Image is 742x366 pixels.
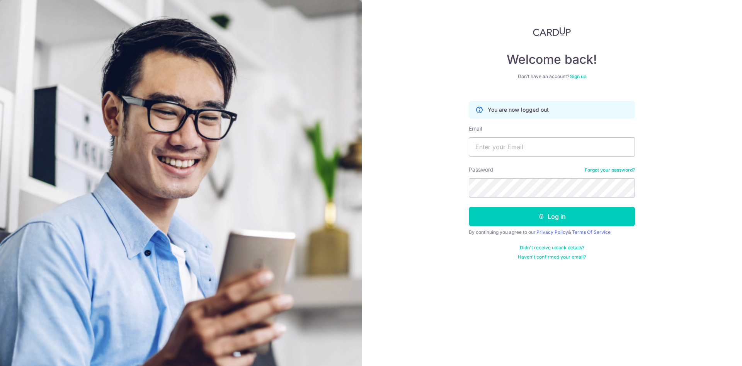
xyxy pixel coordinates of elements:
label: Email [469,125,482,133]
h4: Welcome back! [469,52,635,67]
button: Log in [469,207,635,226]
img: CardUp Logo [533,27,571,36]
a: Forgot your password? [585,167,635,173]
a: Terms Of Service [572,229,611,235]
a: Didn't receive unlock details? [520,245,584,251]
label: Password [469,166,494,174]
p: You are now logged out [488,106,549,114]
a: Sign up [570,73,586,79]
a: Privacy Policy [536,229,568,235]
input: Enter your Email [469,137,635,157]
div: By continuing you agree to our & [469,229,635,235]
a: Haven't confirmed your email? [518,254,586,260]
div: Don’t have an account? [469,73,635,80]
